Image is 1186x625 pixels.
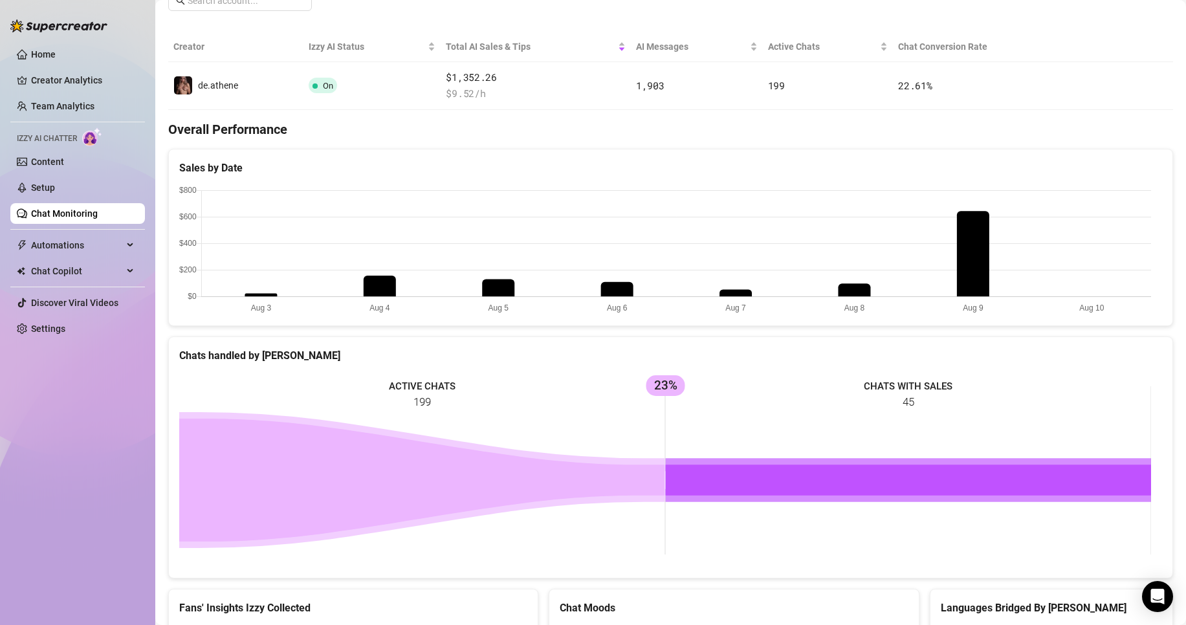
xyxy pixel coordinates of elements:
[31,49,56,60] a: Home
[31,323,65,334] a: Settings
[323,81,333,91] span: On
[631,32,763,62] th: AI Messages
[82,127,102,146] img: AI Chatter
[17,240,27,250] span: thunderbolt
[636,79,664,92] span: 1,903
[636,39,747,54] span: AI Messages
[31,235,123,256] span: Automations
[31,298,118,308] a: Discover Viral Videos
[179,160,1162,176] div: Sales by Date
[10,19,107,32] img: logo-BBDzfeDw.svg
[1084,81,1093,90] span: right
[17,267,25,276] img: Chat Copilot
[31,70,135,91] a: Creator Analytics
[168,32,303,62] th: Creator
[763,32,894,62] th: Active Chats
[303,32,441,62] th: Izzy AI Status
[441,32,631,62] th: Total AI Sales & Tips
[179,600,527,616] div: Fans' Insights Izzy Collected
[893,32,1072,62] th: Chat Conversion Rate
[174,76,192,94] img: de.athene
[898,79,932,92] span: 22.61 %
[1078,75,1099,96] button: right
[31,101,94,111] a: Team Analytics
[31,208,98,219] a: Chat Monitoring
[446,70,626,85] span: $1,352.26
[768,79,785,92] span: 199
[1142,581,1173,612] div: Open Intercom Messenger
[768,39,878,54] span: Active Chats
[17,133,77,145] span: Izzy AI Chatter
[309,39,426,54] span: Izzy AI Status
[446,39,615,54] span: Total AI Sales & Tips
[560,600,908,616] div: Chat Moods
[941,600,1162,616] div: Languages Bridged By [PERSON_NAME]
[168,120,1173,138] h4: Overall Performance
[198,80,238,91] span: de.athene
[446,86,626,102] span: $ 9.52 /h
[179,347,1162,364] div: Chats handled by [PERSON_NAME]
[31,157,64,167] a: Content
[31,261,123,281] span: Chat Copilot
[31,182,55,193] a: Setup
